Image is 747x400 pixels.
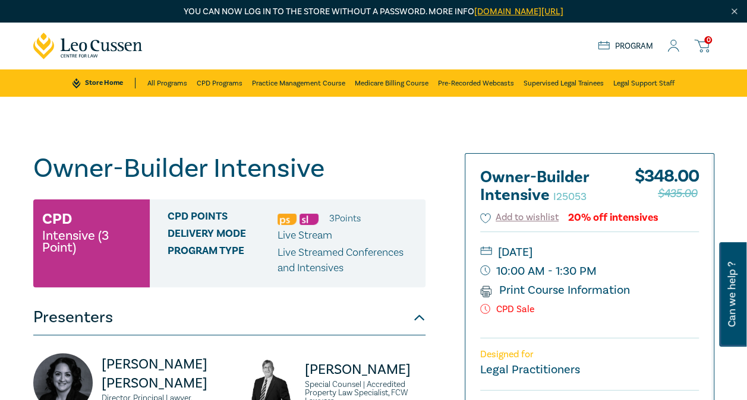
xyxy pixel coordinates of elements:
h3: CPD [42,208,72,230]
small: I25053 [553,190,587,204]
a: Supervised Legal Trainees [524,69,604,97]
span: Delivery Mode [168,228,278,243]
span: Program type [168,245,278,276]
a: Pre-Recorded Webcasts [438,69,514,97]
small: 10:00 AM - 1:30 PM [480,262,699,281]
a: All Programs [147,69,187,97]
button: Presenters [33,300,425,335]
h2: Owner-Builder Intensive [480,169,611,204]
h1: Owner-Builder Intensive [33,153,425,184]
small: [DATE] [480,243,699,262]
img: Professional Skills [278,214,297,225]
span: 0 [704,36,712,44]
span: Live Stream [278,228,332,242]
small: Legal Practitioners [480,362,580,377]
a: CPD Programs [197,69,242,97]
p: [PERSON_NAME] [PERSON_NAME] [102,355,222,393]
a: Legal Support Staff [613,69,674,97]
div: $ 348.00 [635,169,699,210]
a: Print Course Information [480,282,631,298]
p: CPD Sale [480,304,699,315]
a: Store Home [73,78,135,88]
div: 20% off intensives [568,212,658,223]
a: Practice Management Course [252,69,345,97]
img: Close [729,7,739,17]
a: Medicare Billing Course [355,69,428,97]
a: Program [598,41,653,52]
p: Designed for [480,349,699,360]
small: Intensive (3 Point) [42,230,141,253]
a: [DOMAIN_NAME][URL] [474,6,563,17]
span: CPD Points [168,211,278,226]
button: Add to wishlist [480,211,559,224]
p: Live Streamed Conferences and Intensives [278,245,417,276]
span: Can we help ? [726,249,737,339]
img: Substantive Law [300,214,319,225]
p: [PERSON_NAME] [305,360,425,379]
li: 3 Point s [329,211,361,226]
p: You can now log in to the store without a password. More info [33,5,714,18]
span: $435.00 [658,184,697,203]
